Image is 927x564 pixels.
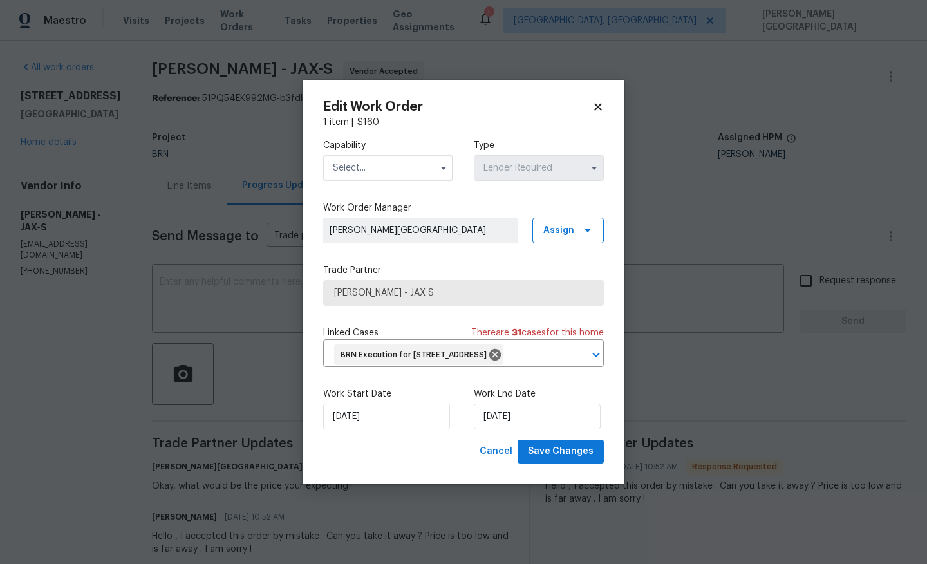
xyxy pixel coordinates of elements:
div: 1 item | [323,116,604,129]
h2: Edit Work Order [323,100,592,113]
span: [PERSON_NAME] - JAX-S [334,287,593,299]
label: Trade Partner [323,264,604,277]
span: Linked Cases [323,326,379,339]
span: BRN Execution for [STREET_ADDRESS] [341,350,492,361]
label: Type [474,139,604,152]
button: Cancel [474,440,518,464]
span: There are case s for this home [471,326,604,339]
span: Save Changes [528,444,594,460]
button: Show options [436,160,451,176]
span: [PERSON_NAME][GEOGRAPHIC_DATA] [330,224,512,237]
span: $ 160 [357,118,379,127]
span: 31 [512,328,521,337]
label: Work End Date [474,388,604,400]
input: M/D/YYYY [474,404,601,429]
input: Select... [474,155,604,181]
button: Open [587,346,605,364]
input: Select... [323,155,453,181]
label: Work Order Manager [323,202,604,214]
input: M/D/YYYY [323,404,450,429]
span: Assign [543,224,574,237]
button: Save Changes [518,440,604,464]
label: Work Start Date [323,388,453,400]
button: Show options [586,160,602,176]
div: BRN Execution for [STREET_ADDRESS] [334,344,503,365]
span: Cancel [480,444,512,460]
label: Capability [323,139,453,152]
